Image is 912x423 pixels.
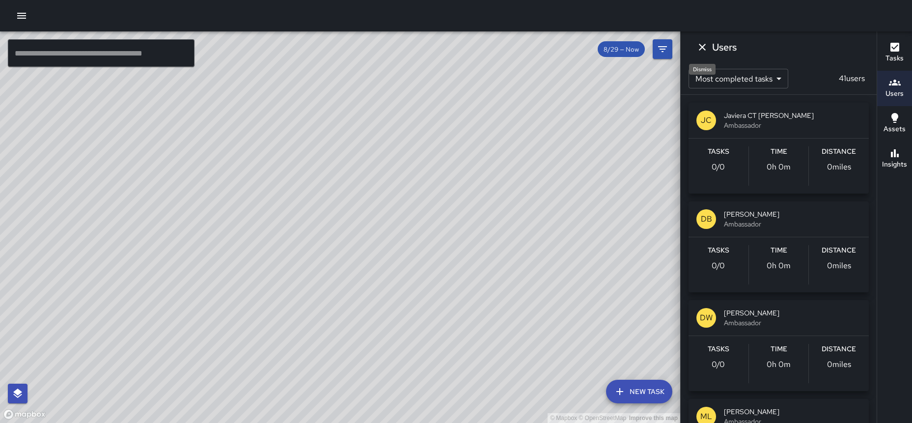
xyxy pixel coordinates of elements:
[708,344,729,355] h6: Tasks
[653,39,672,59] button: Filters
[877,71,912,106] button: Users
[882,159,907,170] h6: Insights
[700,411,712,423] p: ML
[606,380,672,403] button: New Task
[712,39,737,55] h6: Users
[689,69,788,88] div: Most completed tasks
[724,308,861,318] span: [PERSON_NAME]
[708,245,729,256] h6: Tasks
[724,120,861,130] span: Ambassador
[822,146,856,157] h6: Distance
[712,161,725,173] p: 0 / 0
[877,106,912,141] button: Assets
[724,219,861,229] span: Ambassador
[827,161,851,173] p: 0 miles
[689,300,869,391] button: DW[PERSON_NAME]AmbassadorTasks0/0Time0h 0mDistance0miles
[877,35,912,71] button: Tasks
[692,37,712,57] button: Dismiss
[771,344,787,355] h6: Time
[598,45,645,54] span: 8/29 — Now
[835,73,869,85] p: 41 users
[724,407,861,417] span: [PERSON_NAME]
[689,201,869,292] button: DB[PERSON_NAME]AmbassadorTasks0/0Time0h 0mDistance0miles
[689,103,869,194] button: JCJaviera CT [PERSON_NAME]AmbassadorTasks0/0Time0h 0mDistance0miles
[712,359,725,370] p: 0 / 0
[771,146,787,157] h6: Time
[724,318,861,328] span: Ambassador
[822,245,856,256] h6: Distance
[701,114,712,126] p: JC
[689,64,716,75] div: Dismiss
[701,213,712,225] p: DB
[767,161,791,173] p: 0h 0m
[767,260,791,272] p: 0h 0m
[700,312,713,324] p: DW
[885,53,904,64] h6: Tasks
[724,111,861,120] span: Javiera CT [PERSON_NAME]
[712,260,725,272] p: 0 / 0
[884,124,906,135] h6: Assets
[708,146,729,157] h6: Tasks
[885,88,904,99] h6: Users
[767,359,791,370] p: 0h 0m
[877,141,912,177] button: Insights
[822,344,856,355] h6: Distance
[771,245,787,256] h6: Time
[827,359,851,370] p: 0 miles
[827,260,851,272] p: 0 miles
[724,209,861,219] span: [PERSON_NAME]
